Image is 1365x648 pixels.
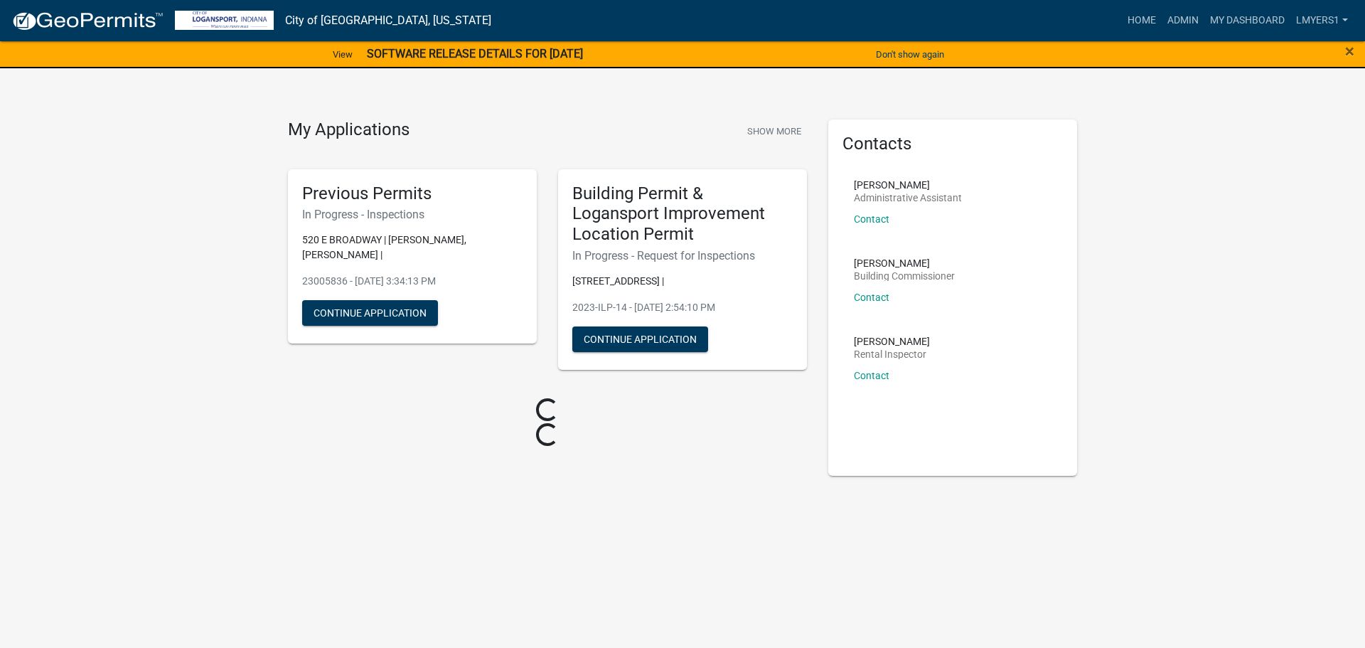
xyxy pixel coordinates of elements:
p: Administrative Assistant [854,193,962,203]
button: Show More [742,119,807,143]
p: [STREET_ADDRESS] | [572,274,793,289]
a: City of [GEOGRAPHIC_DATA], [US_STATE] [285,9,491,33]
h4: My Applications [288,119,409,141]
p: [PERSON_NAME] [854,180,962,190]
h6: In Progress - Inspections [302,208,523,221]
p: 2023-ILP-14 - [DATE] 2:54:10 PM [572,300,793,315]
a: Contact [854,213,889,225]
h5: Previous Permits [302,184,523,204]
button: Close [1345,43,1354,60]
button: Don't show again [870,43,950,66]
img: City of Logansport, Indiana [175,11,274,30]
a: lmyers1 [1290,7,1354,34]
button: Continue Application [572,326,708,352]
a: Contact [854,370,889,381]
p: Building Commissioner [854,271,955,281]
p: Rental Inspector [854,349,930,359]
p: 23005836 - [DATE] 3:34:13 PM [302,274,523,289]
a: View [327,43,358,66]
a: My Dashboard [1204,7,1290,34]
span: × [1345,41,1354,61]
p: [PERSON_NAME] [854,258,955,268]
h5: Contacts [842,134,1063,154]
strong: SOFTWARE RELEASE DETAILS FOR [DATE] [367,47,583,60]
button: Continue Application [302,300,438,326]
p: [PERSON_NAME] [854,336,930,346]
a: Home [1122,7,1162,34]
a: Admin [1162,7,1204,34]
a: Contact [854,292,889,303]
h6: In Progress - Request for Inspections [572,249,793,262]
p: 520 E BROADWAY | [PERSON_NAME], [PERSON_NAME] | [302,233,523,262]
h5: Building Permit & Logansport Improvement Location Permit [572,184,793,245]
